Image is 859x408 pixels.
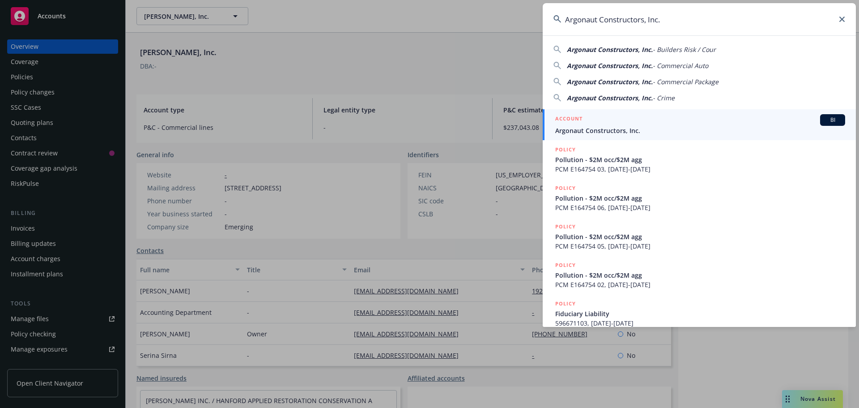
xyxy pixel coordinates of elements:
[653,61,708,70] span: - Commercial Auto
[567,94,653,102] span: Argonaut Constructors, Inc.
[653,45,716,54] span: - Builders Risk / Cour
[543,109,856,140] a: ACCOUNTBIArgonaut Constructors, Inc.
[653,77,719,86] span: - Commercial Package
[555,241,845,251] span: PCM E164754 05, [DATE]-[DATE]
[543,3,856,35] input: Search...
[555,203,845,212] span: PCM E164754 06, [DATE]-[DATE]
[543,256,856,294] a: POLICYPollution - $2M occ/$2M aggPCM E164754 02, [DATE]-[DATE]
[555,261,576,270] h5: POLICY
[555,114,583,125] h5: ACCOUNT
[543,294,856,333] a: POLICYFiduciary Liability596671103, [DATE]-[DATE]
[555,155,845,164] span: Pollution - $2M occ/$2M agg
[555,126,845,135] span: Argonaut Constructors, Inc.
[555,164,845,174] span: PCM E164754 03, [DATE]-[DATE]
[555,299,576,308] h5: POLICY
[555,193,845,203] span: Pollution - $2M occ/$2M agg
[567,61,653,70] span: Argonaut Constructors, Inc.
[567,77,653,86] span: Argonaut Constructors, Inc.
[555,271,845,280] span: Pollution - $2M occ/$2M agg
[555,222,576,231] h5: POLICY
[555,145,576,154] h5: POLICY
[555,184,576,193] h5: POLICY
[567,45,653,54] span: Argonaut Constructors, Inc.
[543,217,856,256] a: POLICYPollution - $2M occ/$2M aggPCM E164754 05, [DATE]-[DATE]
[555,232,845,241] span: Pollution - $2M occ/$2M agg
[824,116,842,124] span: BI
[543,179,856,217] a: POLICYPollution - $2M occ/$2M aggPCM E164754 06, [DATE]-[DATE]
[555,309,845,318] span: Fiduciary Liability
[653,94,675,102] span: - Crime
[555,318,845,328] span: 596671103, [DATE]-[DATE]
[543,140,856,179] a: POLICYPollution - $2M occ/$2M aggPCM E164754 03, [DATE]-[DATE]
[555,280,845,289] span: PCM E164754 02, [DATE]-[DATE]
